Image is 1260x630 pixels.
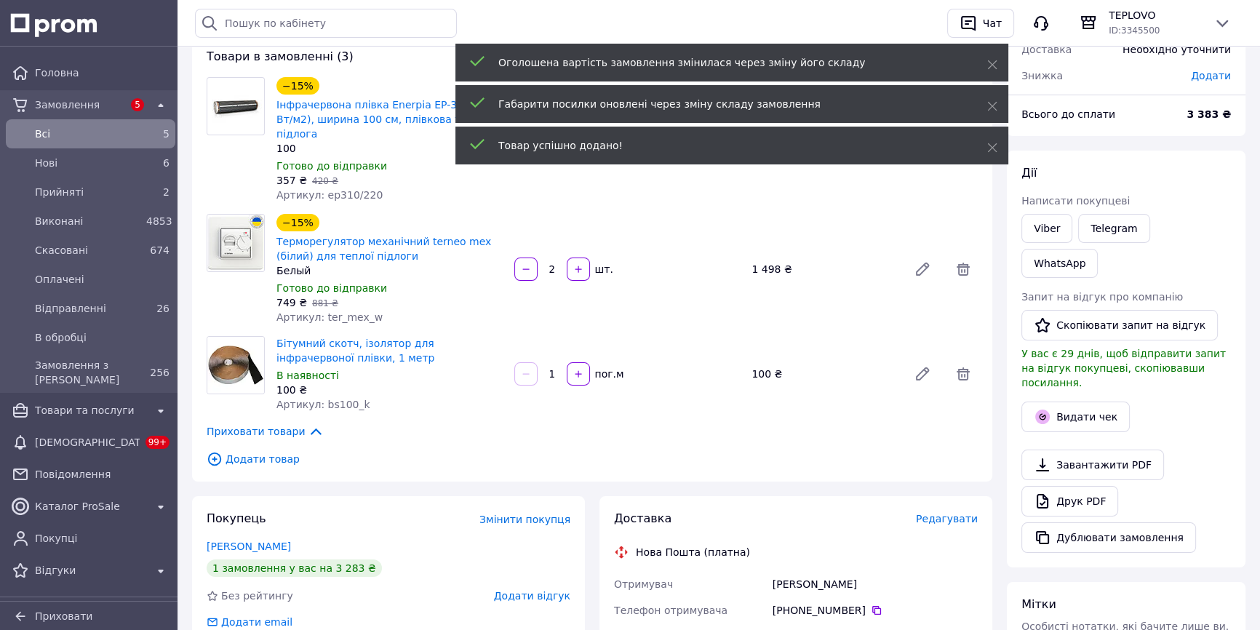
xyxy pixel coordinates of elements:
div: Додати email [205,615,294,629]
span: Покупець [207,511,266,525]
div: Чат [980,12,1005,34]
span: Артикул: ep310/220 [276,189,383,201]
div: 100 [276,141,503,156]
a: Друк PDF [1021,486,1118,517]
span: Без рейтингу [221,590,293,602]
a: Терморегулятор механічний terneo mex (білий) для теплої підлоги [276,236,491,262]
span: В обробці [35,330,170,345]
span: Всього до сплати [1021,108,1115,120]
span: 5 [131,98,144,111]
span: Телефон отримувача [614,605,727,616]
span: В наявності [276,370,339,381]
div: Нова Пошта (платна) [632,545,754,559]
span: Покупці [35,531,170,546]
a: Редагувати [908,255,937,284]
span: ID: 3345500 [1109,25,1160,36]
span: 256 [150,367,170,378]
b: 3 383 ₴ [1187,108,1231,120]
span: Товари в замовленні (3) [207,49,354,63]
span: Головна [35,65,170,80]
span: 674 [150,244,170,256]
div: 100 ₴ [276,383,503,397]
span: Прийняті [35,185,140,199]
span: У вас є 29 днів, щоб відправити запит на відгук покупцеві, скопіювавши посилання. [1021,348,1226,388]
span: Оплачені [35,272,170,287]
a: [PERSON_NAME] [207,541,291,552]
span: Артикул: bs100_k [276,399,370,410]
span: Повідомлення [35,467,170,482]
a: Бітумний скотч, ізолятор для інфрачервоної плівки, 1 метр [276,338,434,364]
span: Товари та послуги [35,403,146,418]
button: Видати чек [1021,402,1130,432]
div: −15% [276,214,319,231]
span: Отримувач [614,578,673,590]
span: 749 ₴ [276,297,307,308]
div: Додати email [220,615,294,629]
span: Видалити [949,359,978,388]
span: 357 ₴ [276,175,307,186]
span: Додати відгук [494,590,570,602]
img: Бітумний скотч, ізолятор для інфрачервоної плівки, 1 метр [207,337,264,394]
span: 2 [163,186,170,198]
span: Додати товар [207,451,978,467]
div: Белый [276,263,503,278]
span: Редагувати [916,513,978,525]
a: WhatsApp [1021,249,1098,278]
span: Приховати товари [207,423,324,439]
img: Терморегулятор механічний terneo mex (білий) для теплої підлоги [207,215,264,271]
button: Чат [947,9,1014,38]
span: Змінити покупця [479,514,570,525]
span: Написати покупцеві [1021,195,1130,207]
span: Дії [1021,166,1037,180]
div: Габарити посилки оновлені через зміну складу замовлення [498,97,951,111]
a: Редагувати [908,359,937,388]
span: Замовлення з [PERSON_NAME] [35,358,140,387]
div: 1 замовлення у вас на 3 283 ₴ [207,559,382,577]
span: Каталог ProSale [35,499,146,514]
span: 99+ [145,436,170,449]
div: Необхідно уточнити [1114,33,1240,65]
span: Відправленні [35,301,140,316]
span: 5 [163,128,170,140]
span: 420 ₴ [312,176,338,186]
input: Пошук по кабінету [195,9,457,38]
span: Доставка [614,511,671,525]
span: Знижка [1021,70,1063,81]
span: Нові [35,156,140,170]
a: Завантажити PDF [1021,450,1164,480]
button: Скопіювати запит на відгук [1021,310,1218,340]
span: Приховати [35,610,92,622]
div: Оголошена вартість замовлення змінилася через зміну його складу [498,55,951,70]
span: 881 ₴ [312,298,338,308]
span: Мітки [1021,597,1056,611]
img: Інфрачервона плівка Enerpia EP-310 (220 Вт/м2), ширина 100 см, плівкова тепла підлога [207,81,264,131]
span: TEPLOVO [1109,8,1202,23]
span: [DEMOGRAPHIC_DATA] [35,435,140,450]
span: Виконані [35,214,140,228]
span: Скасовані [35,243,140,258]
span: 26 [156,303,170,314]
span: Готово до відправки [276,282,387,294]
div: −15% [276,77,319,95]
a: Інфрачервона плівка Enerpia EP-310 (220 Вт/м2), ширина 100 см, плівкова тепла підлога [276,99,497,140]
span: Доставка [1021,44,1072,55]
button: Дублювати замовлення [1021,522,1196,553]
span: Відгуки [35,563,146,578]
div: 100 ₴ [746,364,902,384]
span: Додати [1191,70,1231,81]
span: Замовлення [35,97,123,112]
a: Telegram [1078,214,1149,243]
span: Всi [35,127,140,141]
div: 1 498 ₴ [746,259,902,279]
div: [PERSON_NAME] [770,571,981,597]
a: Viber [1021,214,1072,243]
div: Товар успішно додано! [498,138,951,153]
div: пог.м [591,367,626,381]
div: шт. [591,262,615,276]
span: Запит на відгук про компанію [1021,291,1183,303]
div: [PHONE_NUMBER] [773,603,978,618]
span: 6 [163,157,170,169]
span: Артикул: ter_mex_w [276,311,383,323]
span: 4853 [146,215,172,227]
span: Видалити [949,255,978,284]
